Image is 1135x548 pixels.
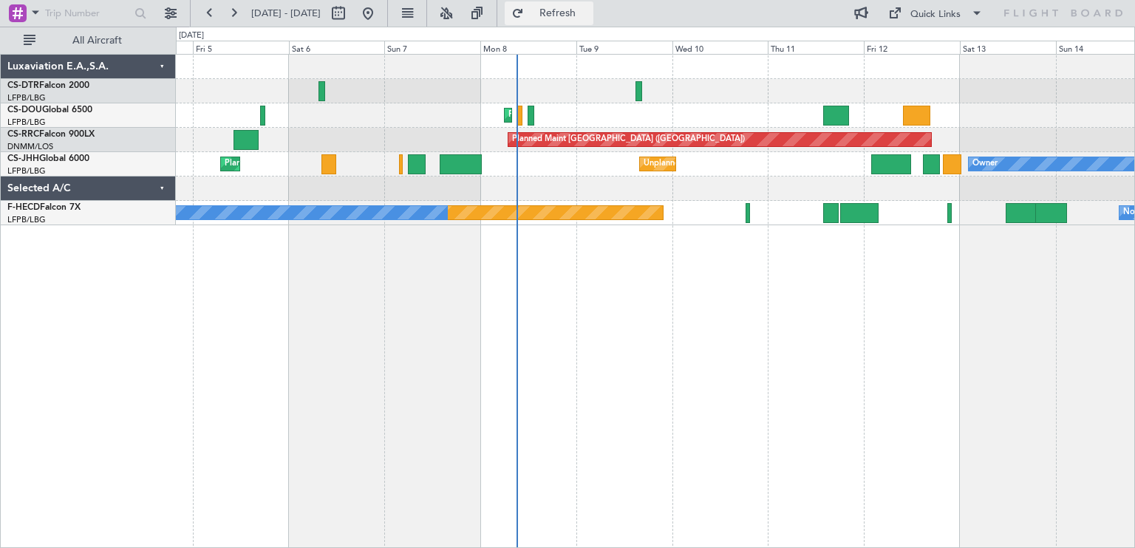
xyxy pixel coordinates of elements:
button: Refresh [505,1,593,25]
button: Quick Links [881,1,990,25]
div: Thu 11 [768,41,864,54]
span: All Aircraft [38,35,156,46]
div: Sat 6 [289,41,385,54]
div: [DATE] [179,30,204,42]
input: Trip Number [45,2,130,24]
a: DNMM/LOS [7,141,53,152]
div: Unplanned Maint [GEOGRAPHIC_DATA] ([GEOGRAPHIC_DATA] Intl) [644,153,901,175]
div: Sat 13 [960,41,1056,54]
span: CS-JHH [7,154,39,163]
div: Planned Maint [GEOGRAPHIC_DATA] ([GEOGRAPHIC_DATA]) [225,153,457,175]
div: Mon 8 [480,41,576,54]
button: All Aircraft [16,29,160,52]
span: CS-DOU [7,106,42,114]
a: CS-DTRFalcon 2000 [7,81,89,90]
div: Wed 10 [672,41,768,54]
div: Planned Maint [GEOGRAPHIC_DATA] ([GEOGRAPHIC_DATA]) [508,104,741,126]
a: F-HECDFalcon 7X [7,203,81,212]
div: Sun 7 [384,41,480,54]
a: CS-JHHGlobal 6000 [7,154,89,163]
span: Refresh [527,8,589,18]
a: LFPB/LBG [7,165,46,177]
span: CS-RRC [7,130,39,139]
div: Planned Maint [GEOGRAPHIC_DATA] ([GEOGRAPHIC_DATA]) [512,129,745,151]
a: LFPB/LBG [7,214,46,225]
div: Fri 5 [193,41,289,54]
a: LFPB/LBG [7,92,46,103]
a: LFPB/LBG [7,117,46,128]
div: Tue 9 [576,41,672,54]
span: CS-DTR [7,81,39,90]
div: Owner [972,153,998,175]
a: CS-DOUGlobal 6500 [7,106,92,114]
span: F-HECD [7,203,40,212]
div: Quick Links [910,7,961,22]
div: Fri 12 [864,41,960,54]
a: CS-RRCFalcon 900LX [7,130,95,139]
span: [DATE] - [DATE] [251,7,321,20]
